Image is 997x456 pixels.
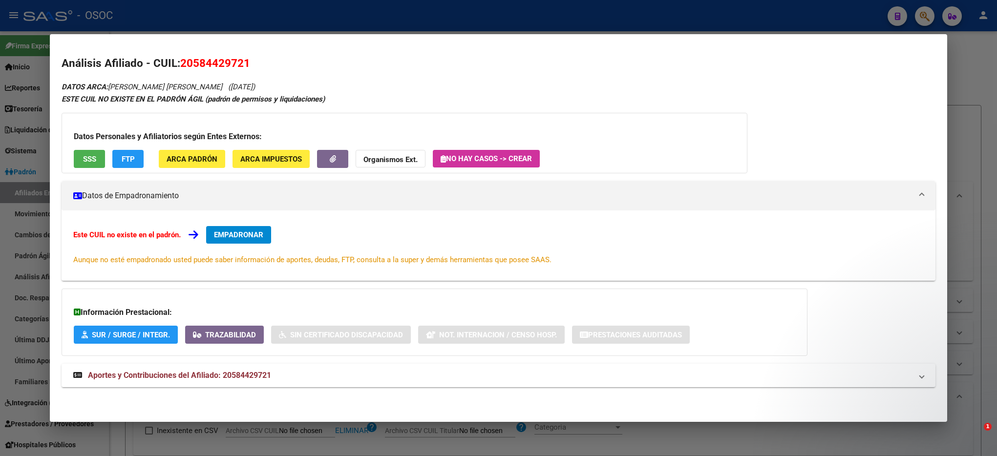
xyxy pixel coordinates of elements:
span: [PERSON_NAME] [PERSON_NAME] [62,83,222,91]
button: No hay casos -> Crear [433,150,540,167]
span: Aunque no esté empadronado usted puede saber información de aportes, deudas, FTP, consulta a la s... [73,255,552,264]
mat-expansion-panel-header: Aportes y Contribuciones del Afiliado: 20584429721 [62,364,935,387]
strong: ESTE CUIL NO EXISTE EN EL PADRÓN ÁGIL (padrón de permisos y liquidaciones) [62,95,325,104]
button: Sin Certificado Discapacidad [271,326,411,344]
span: FTP [122,155,135,164]
iframe: Intercom live chat [964,423,987,446]
span: Trazabilidad [205,331,256,339]
h2: Análisis Afiliado - CUIL: [62,55,935,72]
span: ARCA Impuestos [240,155,302,164]
button: FTP [112,150,144,168]
span: Prestaciones Auditadas [588,331,682,339]
h3: Información Prestacional: [74,307,795,318]
span: Aportes y Contribuciones del Afiliado: 20584429721 [88,371,271,380]
button: ARCA Impuestos [233,150,310,168]
span: ([DATE]) [228,83,255,91]
button: Trazabilidad [185,326,264,344]
button: SUR / SURGE / INTEGR. [74,326,178,344]
mat-expansion-panel-header: Datos de Empadronamiento [62,181,935,210]
span: 1 [984,423,992,431]
button: EMPADRONAR [206,226,271,244]
span: Not. Internacion / Censo Hosp. [439,331,557,339]
span: No hay casos -> Crear [441,154,532,163]
mat-panel-title: Datos de Empadronamiento [73,190,912,202]
button: SSS [74,150,105,168]
button: Prestaciones Auditadas [572,326,690,344]
button: ARCA Padrón [159,150,225,168]
strong: Organismos Ext. [363,155,418,164]
span: EMPADRONAR [214,230,263,239]
button: Organismos Ext. [356,150,425,168]
span: Sin Certificado Discapacidad [290,331,403,339]
span: SUR / SURGE / INTEGR. [92,331,170,339]
h3: Datos Personales y Afiliatorios según Entes Externos: [74,131,735,143]
span: 20584429721 [180,57,250,69]
span: SSS [83,155,96,164]
button: Not. Internacion / Censo Hosp. [418,326,565,344]
span: ARCA Padrón [167,155,217,164]
div: Datos de Empadronamiento [62,210,935,281]
strong: DATOS ARCA: [62,83,108,91]
strong: Este CUIL no existe en el padrón. [73,230,181,239]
